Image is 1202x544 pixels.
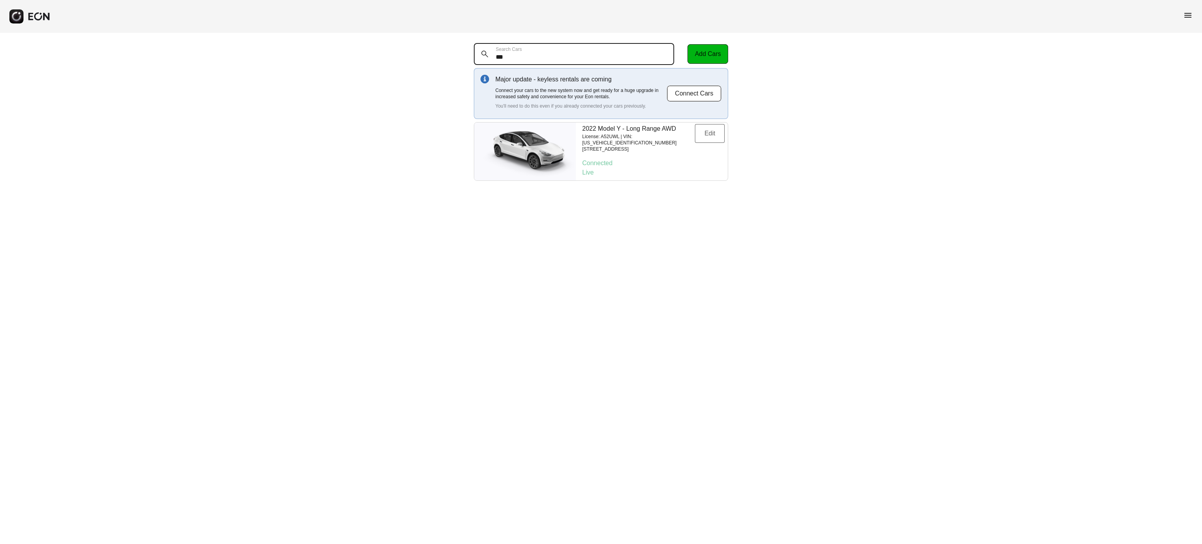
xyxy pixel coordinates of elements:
p: License: A52UWL | VIN: [US_VEHICLE_IDENTIFICATION_NUMBER] [582,133,695,146]
p: Connect your cars to the new system now and get ready for a huge upgrade in increased safety and ... [495,87,667,100]
img: info [480,75,489,83]
button: Edit [695,124,725,143]
p: 2022 Model Y - Long Range AWD [582,124,695,133]
label: Search Cars [496,46,522,52]
button: Add Cars [687,44,728,64]
img: car [474,126,576,177]
p: Connected [582,159,725,168]
p: [STREET_ADDRESS] [582,146,695,152]
p: Live [582,168,725,177]
span: menu [1183,11,1193,20]
p: Major update - keyless rentals are coming [495,75,667,84]
button: Connect Cars [667,85,722,102]
p: You'll need to do this even if you already connected your cars previously. [495,103,667,109]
